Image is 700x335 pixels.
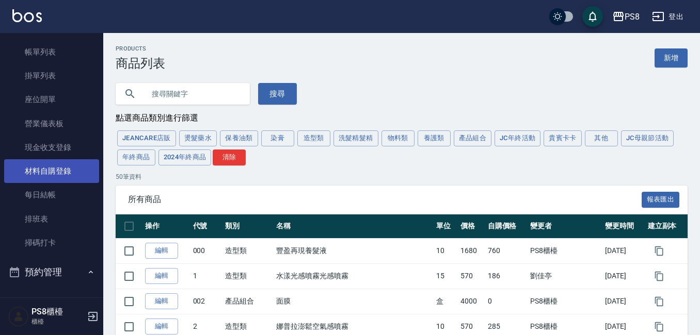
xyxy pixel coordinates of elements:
[274,214,434,239] th: 名稱
[8,306,29,327] img: Person
[642,194,680,204] a: 報表匯出
[528,238,602,263] td: PS8櫃檯
[4,159,99,183] a: 材料自購登錄
[158,149,212,165] button: 2024年終商品
[116,172,688,181] p: 50 筆資料
[528,289,602,314] td: PS8櫃檯
[582,6,603,27] button: save
[528,263,602,289] td: 劉佳亭
[4,88,99,111] a: 座位開單
[4,40,99,64] a: 帳單列表
[434,289,458,314] td: 盒
[190,289,222,314] td: 002
[190,214,222,239] th: 代號
[274,263,434,289] td: 水漾光感噴霧光感噴霧
[381,130,415,146] button: 物料類
[602,238,645,263] td: [DATE]
[655,48,688,68] a: 新增
[434,263,458,289] td: 15
[625,10,640,23] div: PS8
[458,214,485,239] th: 價格
[648,7,688,26] button: 登出
[4,259,99,286] button: 預約管理
[274,289,434,314] td: 面膜
[222,214,274,239] th: 類別
[213,149,246,165] button: 清除
[116,45,165,52] h2: Products
[458,289,485,314] td: 4000
[31,307,84,317] h5: PS8櫃檯
[222,289,274,314] td: 產品組合
[4,64,99,88] a: 掛單列表
[454,130,492,146] button: 產品組合
[602,263,645,289] td: [DATE]
[116,113,688,124] div: 點選商品類別進行篩選
[220,130,258,146] button: 保養油類
[4,183,99,207] a: 每日結帳
[621,130,674,146] button: JC母親節活動
[274,238,434,263] td: 豐盈再現養髮液
[4,112,99,136] a: 營業儀表板
[485,263,528,289] td: 186
[258,83,297,105] button: 搜尋
[485,214,528,239] th: 自購價格
[602,289,645,314] td: [DATE]
[485,238,528,263] td: 760
[31,317,84,326] p: 櫃檯
[4,136,99,159] a: 現金收支登錄
[142,214,190,239] th: 操作
[495,130,540,146] button: JC年終活動
[4,207,99,231] a: 排班表
[4,231,99,255] a: 掃碼打卡
[485,289,528,314] td: 0
[434,214,458,239] th: 單位
[222,238,274,263] td: 造型類
[128,194,642,205] span: 所有商品
[190,263,222,289] td: 1
[145,80,242,108] input: 搜尋關鍵字
[333,130,378,146] button: 洗髮精髮精
[222,263,274,289] td: 造型類
[458,263,485,289] td: 570
[145,319,178,334] a: 編輯
[528,214,602,239] th: 變更者
[4,290,99,313] a: 預約管理
[145,243,178,259] a: 編輯
[12,9,42,22] img: Logo
[116,56,165,71] h3: 商品列表
[645,214,688,239] th: 建立副本
[297,130,330,146] button: 造型類
[458,238,485,263] td: 1680
[585,130,618,146] button: 其他
[642,192,680,208] button: 報表匯出
[145,268,178,284] a: 編輯
[145,293,178,309] a: 編輯
[418,130,451,146] button: 養護類
[261,130,294,146] button: 染膏
[544,130,582,146] button: 貴賓卡卡
[602,214,645,239] th: 變更時間
[117,149,155,165] button: 年終商品
[608,6,644,27] button: PS8
[434,238,458,263] td: 10
[117,130,176,146] button: JeanCare店販
[179,130,217,146] button: 燙髮藥水
[190,238,222,263] td: 000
